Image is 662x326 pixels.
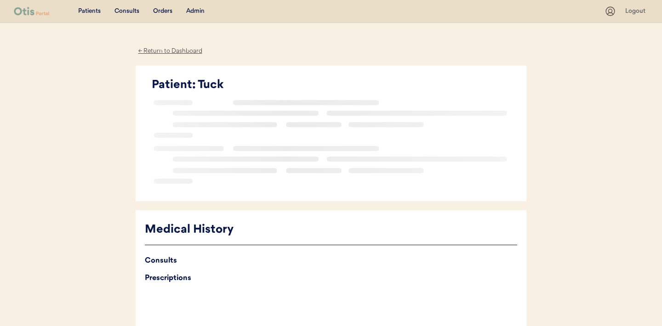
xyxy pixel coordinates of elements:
[145,221,517,239] div: Medical History
[114,7,139,16] div: Consults
[136,46,205,56] div: ← Return to Dashboard
[145,272,517,285] div: Prescriptions
[152,77,517,94] div: Patient: Tuck
[153,7,172,16] div: Orders
[145,254,517,267] div: Consults
[78,7,101,16] div: Patients
[186,7,205,16] div: Admin
[625,7,648,16] div: Logout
